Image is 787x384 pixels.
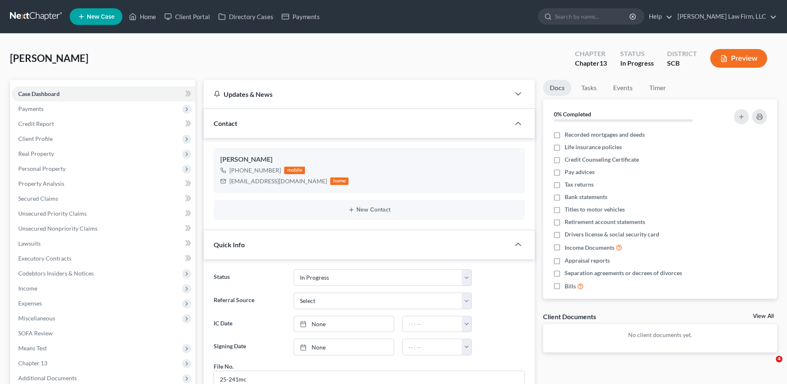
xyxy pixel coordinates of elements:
[620,59,654,68] div: In Progress
[667,49,697,59] div: District
[210,293,289,309] label: Referral Source
[759,356,779,376] iframe: Intercom live chat
[18,225,97,232] span: Unsecured Nonpriority Claims
[18,150,54,157] span: Real Property
[18,345,47,352] span: Means Test
[403,316,462,332] input: -- : --
[210,316,289,332] label: IC Date
[565,244,614,252] span: Income Documents
[12,206,195,221] a: Unsecured Priority Claims
[575,59,607,68] div: Chapter
[12,251,195,266] a: Executory Contracts
[12,86,195,101] a: Case Dashboard
[18,330,53,337] span: SOFA Review
[330,177,348,185] div: home
[12,236,195,251] a: Lawsuits
[620,49,654,59] div: Status
[18,315,55,322] span: Miscellaneous
[18,105,44,112] span: Payments
[10,52,88,64] span: [PERSON_NAME]
[550,331,770,339] p: No client documents yet.
[565,230,659,239] span: Drivers license & social security card
[229,177,327,185] div: [EMAIL_ADDRESS][DOMAIN_NAME]
[575,80,603,96] a: Tasks
[12,221,195,236] a: Unsecured Nonpriority Claims
[18,195,58,202] span: Secured Claims
[220,207,518,213] button: New Contact
[18,210,87,217] span: Unsecured Priority Claims
[214,241,245,249] span: Quick Info
[753,313,774,319] a: View All
[575,49,607,59] div: Chapter
[776,356,782,362] span: 4
[12,191,195,206] a: Secured Claims
[18,359,47,367] span: Chapter 13
[565,256,610,265] span: Appraisal reports
[555,9,631,24] input: Search by name...
[18,165,66,172] span: Personal Property
[284,167,305,174] div: mobile
[214,90,500,98] div: Updates & News
[18,240,41,247] span: Lawsuits
[214,119,237,127] span: Contact
[607,80,639,96] a: Events
[18,120,54,127] span: Credit Report
[565,205,625,214] span: Titles to motor vehicles
[12,326,195,341] a: SOFA Review
[565,282,576,290] span: Bills
[210,339,289,355] label: Signing Date
[645,9,672,24] a: Help
[294,316,394,332] a: None
[565,143,622,151] span: Life insurance policies
[643,80,672,96] a: Timer
[667,59,697,68] div: SCB
[565,180,594,189] span: Tax returns
[565,130,645,139] span: Recorded mortgages and deeds
[599,59,607,67] span: 13
[18,90,60,97] span: Case Dashboard
[673,9,777,24] a: [PERSON_NAME] Law Firm, LLC
[214,362,234,371] div: File No.
[18,255,71,262] span: Executory Contracts
[565,168,595,176] span: Pay advices
[18,135,53,142] span: Client Profile
[565,155,639,164] span: Credit Counseling Certificate
[12,176,195,191] a: Property Analysis
[18,180,64,187] span: Property Analysis
[12,116,195,131] a: Credit Report
[554,111,591,118] strong: 0% Completed
[18,300,42,307] span: Expenses
[543,312,596,321] div: Client Documents
[278,9,324,24] a: Payments
[403,339,462,355] input: -- : --
[543,80,571,96] a: Docs
[565,218,645,226] span: Retirement account statements
[229,166,281,175] div: [PHONE_NUMBER]
[565,193,607,201] span: Bank statements
[294,339,394,355] a: None
[18,374,77,382] span: Additional Documents
[125,9,160,24] a: Home
[87,14,115,20] span: New Case
[214,9,278,24] a: Directory Cases
[565,269,682,277] span: Separation agreements or decrees of divorces
[18,270,94,277] span: Codebtors Insiders & Notices
[210,269,289,286] label: Status
[160,9,214,24] a: Client Portal
[710,49,767,68] button: Preview
[220,155,518,165] div: [PERSON_NAME]
[18,285,37,292] span: Income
